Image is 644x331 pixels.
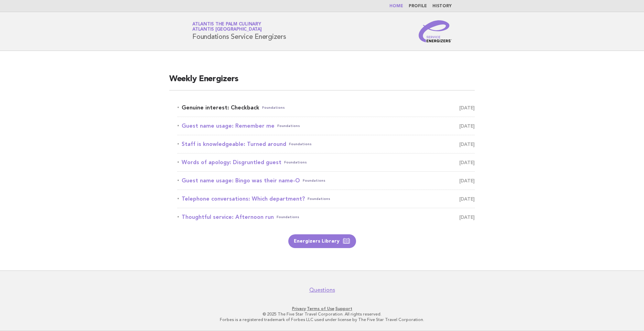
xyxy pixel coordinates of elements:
[169,74,475,90] h2: Weekly Energizers
[178,212,475,222] a: Thoughtful service: Afternoon runFoundations [DATE]
[192,28,262,32] span: Atlantis [GEOGRAPHIC_DATA]
[178,176,475,185] a: Guest name usage: Bingo was their name-OFoundations [DATE]
[111,311,533,317] p: © 2025 The Five Star Travel Corporation. All rights reserved.
[292,306,306,311] a: Privacy
[111,317,533,322] p: Forbes is a registered trademark of Forbes LLC used under license by The Five Star Travel Corpora...
[409,4,427,8] a: Profile
[284,158,307,167] span: Foundations
[277,121,300,131] span: Foundations
[262,103,285,113] span: Foundations
[309,287,335,293] a: Questions
[178,103,475,113] a: Genuine interest: CheckbackFoundations [DATE]
[303,176,325,185] span: Foundations
[335,306,352,311] a: Support
[111,306,533,311] p: · ·
[419,20,452,42] img: Service Energizers
[308,194,330,204] span: Foundations
[459,158,475,167] span: [DATE]
[178,158,475,167] a: Words of apology: Disgruntled guestFoundations [DATE]
[459,176,475,185] span: [DATE]
[389,4,403,8] a: Home
[459,212,475,222] span: [DATE]
[178,139,475,149] a: Staff is knowledgeable: Turned aroundFoundations [DATE]
[289,139,312,149] span: Foundations
[307,306,334,311] a: Terms of Use
[178,194,475,204] a: Telephone conversations: Which department?Foundations [DATE]
[178,121,475,131] a: Guest name usage: Remember meFoundations [DATE]
[459,194,475,204] span: [DATE]
[192,22,262,32] a: Atlantis The Palm CulinaryAtlantis [GEOGRAPHIC_DATA]
[459,103,475,113] span: [DATE]
[432,4,452,8] a: History
[192,22,286,40] h1: Foundations Service Energizers
[459,121,475,131] span: [DATE]
[277,212,299,222] span: Foundations
[288,234,356,248] a: Energizers Library
[459,139,475,149] span: [DATE]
